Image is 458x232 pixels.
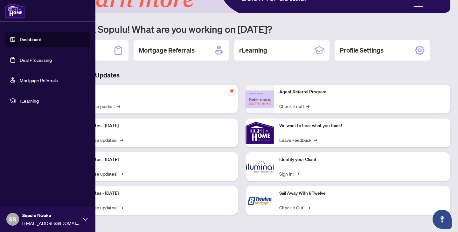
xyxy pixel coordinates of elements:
h3: Brokerage & Industry Updates [33,71,450,80]
span: → [117,103,120,110]
h2: Profile Settings [340,46,384,55]
span: → [307,204,310,211]
span: → [314,136,317,143]
span: → [120,136,123,143]
span: → [296,170,299,177]
span: SN [9,215,17,224]
img: logo [5,3,25,18]
a: Mortgage Referrals [20,77,58,83]
img: Sail Away With 8Twelve [246,186,274,215]
h1: Welcome back Sopulu! What are you working on [DATE]? [33,23,450,35]
span: pushpin [228,87,235,95]
span: → [120,204,123,211]
button: 1 [413,6,424,9]
span: Sopulu Nwaka [22,212,80,219]
button: 2 [426,6,429,9]
p: Self-Help [67,89,233,96]
p: Platform Updates - [DATE] [67,156,233,163]
span: [EMAIL_ADDRESS][DOMAIN_NAME] [22,220,80,227]
button: Open asap [433,210,452,229]
a: Sign In!→ [279,170,299,177]
p: Platform Updates - [DATE] [67,190,233,197]
button: 4 [436,6,439,9]
h2: rLearning [239,46,267,55]
p: Platform Updates - [DATE] [67,122,233,129]
button: 5 [441,6,444,9]
span: → [306,103,309,110]
a: Check it out!→ [279,103,309,110]
p: Agent Referral Program [279,89,445,96]
span: rLearning [20,97,86,104]
p: We want to hear what you think! [279,122,445,129]
h2: Mortgage Referrals [139,46,195,55]
p: Identify your Client [279,156,445,163]
a: Dashboard [20,37,41,42]
button: 3 [431,6,434,9]
a: Check it Out!→ [279,204,310,211]
p: Sail Away With 8Twelve [279,190,445,197]
span: → [120,170,123,177]
img: We want to hear what you think! [246,119,274,147]
a: Leave Feedback→ [279,136,317,143]
a: Deal Processing [20,57,52,63]
img: Identify your Client [246,152,274,181]
img: Agent Referral Program [246,91,274,108]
